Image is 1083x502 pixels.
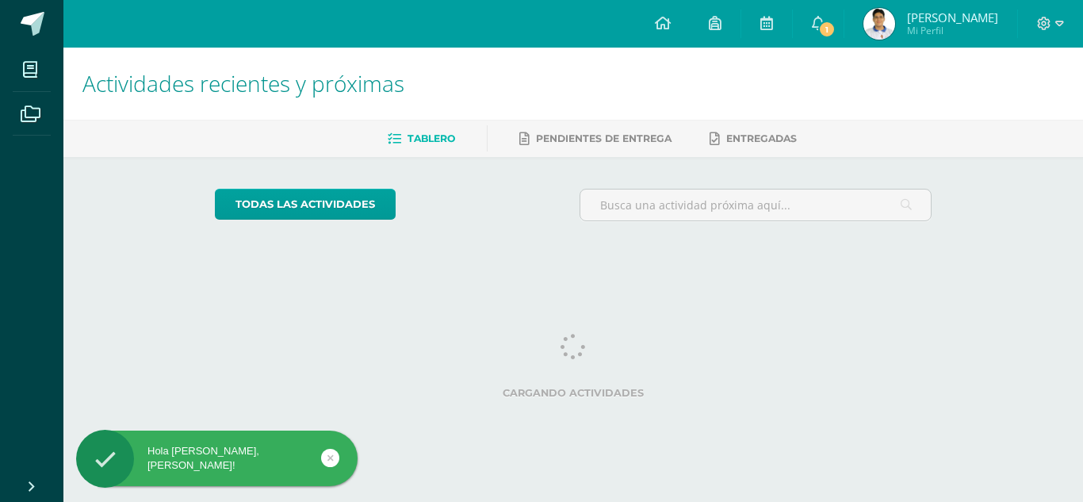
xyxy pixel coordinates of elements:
span: 1 [818,21,836,38]
span: Tablero [408,132,455,144]
img: f7018799860e53d3a77125dcb6a6c75e.png [863,8,895,40]
div: Hola [PERSON_NAME], [PERSON_NAME]! [76,444,358,473]
a: Pendientes de entrega [519,126,672,151]
a: todas las Actividades [215,189,396,220]
span: Mi Perfil [907,24,998,37]
a: Tablero [388,126,455,151]
span: Actividades recientes y próximas [82,68,404,98]
span: Pendientes de entrega [536,132,672,144]
input: Busca una actividad próxima aquí... [580,190,932,220]
label: Cargando actividades [215,387,932,399]
span: Entregadas [726,132,797,144]
a: Entregadas [710,126,797,151]
span: [PERSON_NAME] [907,10,998,25]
